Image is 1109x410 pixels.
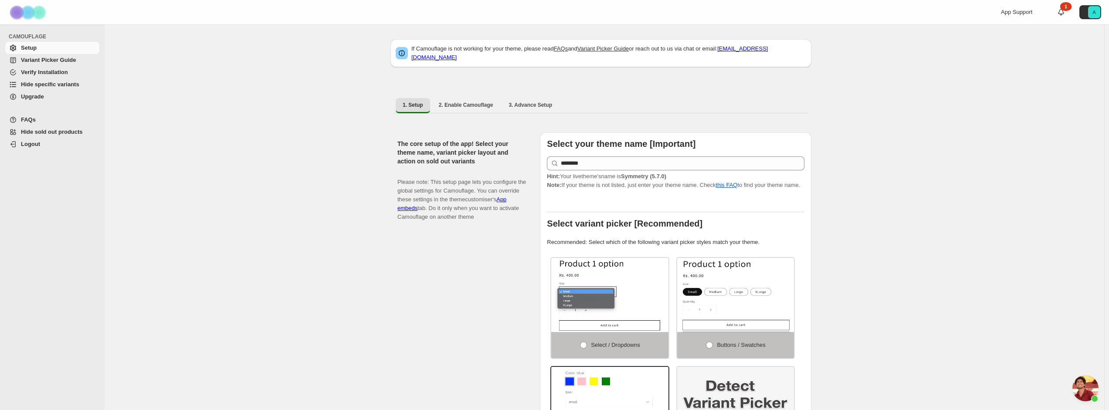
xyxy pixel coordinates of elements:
span: Upgrade [21,93,44,100]
a: Logout [5,138,99,150]
span: Avatar with initials A [1088,6,1100,18]
span: 3. Advance Setup [509,102,552,108]
a: Hide specific variants [5,78,99,91]
strong: Note: [547,182,561,188]
img: Camouflage [7,0,51,24]
a: FAQs [5,114,99,126]
span: 2. Enable Camouflage [439,102,493,108]
a: Verify Installation [5,66,99,78]
span: Variant Picker Guide [21,57,76,63]
a: 1 [1057,8,1065,17]
img: Buttons / Swatches [677,258,794,332]
a: Variant Picker Guide [5,54,99,66]
b: Select variant picker [Recommended] [547,219,702,228]
p: Please note: This setup page lets you configure the global settings for Camouflage. You can overr... [397,169,526,221]
a: this FAQ [716,182,738,188]
button: Avatar with initials A [1079,5,1101,19]
span: Your live theme's name is [547,173,666,180]
p: If Camouflage is not working for your theme, please read and or reach out to us via chat or email: [411,44,806,62]
b: Select your theme name [Important] [547,139,695,149]
p: Recommended: Select which of the following variant picker styles match your theme. [547,238,804,247]
div: 1 [1060,2,1072,11]
span: Setup [21,44,37,51]
span: Logout [21,141,40,147]
span: FAQs [21,116,36,123]
h2: The core setup of the app! Select your theme name, variant picker layout and action on sold out v... [397,139,526,166]
a: Upgrade [5,91,99,103]
span: Hide specific variants [21,81,79,88]
span: CAMOUFLAGE [9,33,100,40]
span: App Support [1001,9,1032,15]
span: Buttons / Swatches [717,342,765,348]
div: Open chat [1072,375,1099,401]
a: Setup [5,42,99,54]
a: Hide sold out products [5,126,99,138]
span: Hide sold out products [21,129,83,135]
a: FAQs [554,45,568,52]
span: Select / Dropdowns [591,342,640,348]
p: If your theme is not listed, just enter your theme name. Check to find your theme name. [547,172,804,190]
span: Verify Installation [21,69,68,75]
a: Variant Picker Guide [577,45,629,52]
strong: Hint: [547,173,560,180]
strong: Symmetry (5.7.0) [621,173,666,180]
text: A [1092,10,1096,15]
img: Select / Dropdowns [551,258,668,332]
span: 1. Setup [403,102,423,108]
